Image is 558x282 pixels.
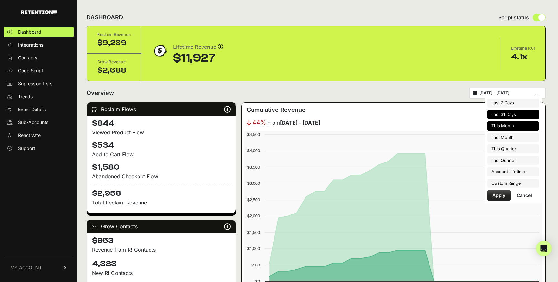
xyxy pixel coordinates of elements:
[10,265,42,271] span: MY ACCOUNT
[247,214,260,218] text: $2,000
[487,144,539,153] li: This Quarter
[4,66,74,76] a: Code Script
[4,27,74,37] a: Dashboard
[18,145,35,151] span: Support
[97,38,131,48] div: $9,239
[498,14,529,21] span: Script status
[247,165,260,170] text: $3,500
[18,106,46,113] span: Event Details
[18,80,52,87] span: Supression Lists
[253,118,266,127] span: 44%
[18,119,48,126] span: Sub-Accounts
[87,103,236,116] div: Reclaim Flows
[247,148,260,153] text: $4,000
[87,220,236,233] div: Grow Contacts
[92,172,231,180] div: Abandoned Checkout Flow
[280,120,320,126] strong: [DATE] - [DATE]
[92,259,231,269] h4: 4,383
[92,235,231,246] h4: $953
[92,184,231,199] h4: $2,958
[251,263,260,267] text: $500
[92,246,231,254] p: Revenue from R! Contacts
[21,10,57,14] img: Retention.com
[4,117,74,128] a: Sub-Accounts
[4,130,74,141] a: Reactivate
[511,52,535,62] div: 4.1x
[4,53,74,63] a: Contacts
[247,181,260,186] text: $3,000
[173,43,223,52] div: Lifetime Revenue
[247,197,260,202] text: $2,500
[487,190,511,201] button: Apply
[97,31,131,38] div: Reclaim Revenue
[18,93,33,100] span: Trends
[536,241,552,256] div: Open Intercom Messenger
[4,258,74,277] a: MY ACCOUNT
[173,52,223,65] div: $11,927
[97,65,131,76] div: $2,688
[512,190,537,201] button: Cancel
[92,199,231,206] p: Total Reclaim Revenue
[18,42,43,48] span: Integrations
[487,110,539,119] li: Last 31 Days
[92,269,231,277] p: New R! Contacts
[487,99,539,108] li: Last 7 Days
[92,162,231,172] h4: $1,580
[4,40,74,50] a: Integrations
[247,246,260,251] text: $1,000
[4,143,74,153] a: Support
[267,119,320,127] span: From
[511,45,535,52] div: Lifetime ROI
[247,105,305,114] h3: Cumulative Revenue
[152,43,168,59] img: dollar-coin-05c43ed7efb7bc0c12610022525b4bbbb207c7efeef5aecc26f025e68dcafac9.png
[92,118,231,129] h4: $844
[92,151,231,158] div: Add to Cart Flow
[4,104,74,115] a: Event Details
[92,129,231,136] div: Viewed Product Flow
[18,68,43,74] span: Code Script
[487,121,539,131] li: This Month
[247,230,260,235] text: $1,500
[487,167,539,176] li: Account Lifetime
[247,132,260,137] text: $4,500
[92,140,231,151] h4: $534
[18,132,41,139] span: Reactivate
[87,89,114,98] h2: Overview
[487,156,539,165] li: Last Quarter
[487,133,539,142] li: Last Month
[4,91,74,102] a: Trends
[18,29,41,35] span: Dashboard
[4,78,74,89] a: Supression Lists
[87,13,123,22] h2: DASHBOARD
[97,59,131,65] div: Grow Revenue
[487,179,539,188] li: Custom Range
[18,55,37,61] span: Contacts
